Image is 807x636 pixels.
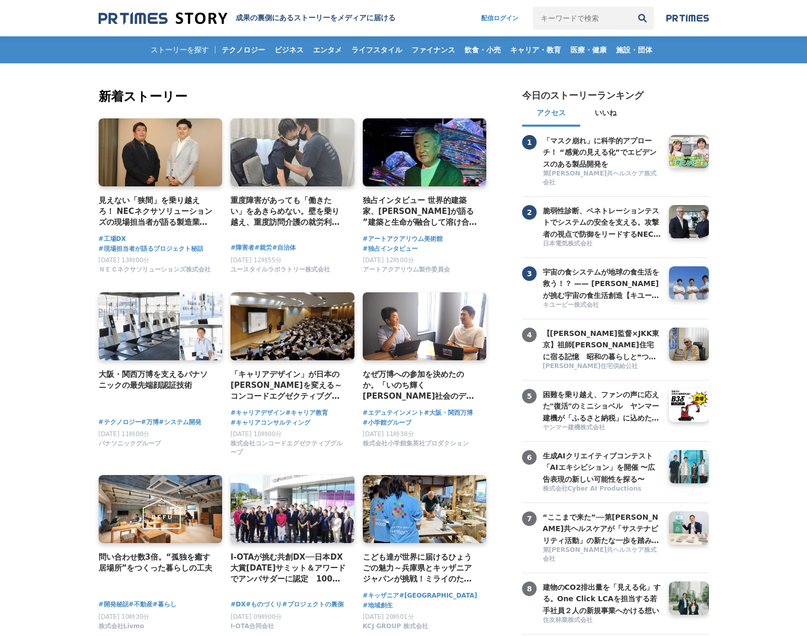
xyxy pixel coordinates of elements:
span: 株式会社Cyber AI Productions [543,484,641,493]
span: 5 [522,389,537,403]
button: アクセス [522,102,580,127]
a: 株式会社コンコードエグゼクティブグループ [230,451,346,458]
a: 配信ログイン [471,7,529,30]
a: こども達が世界に届けるひょうごの魅力～兵庫県とキッザニア ジャパンが挑戦！ミライのためにできること～ [363,551,478,585]
span: 7 [522,511,537,526]
a: 第[PERSON_NAME]共ヘルスケア株式会社 [543,169,661,188]
a: #キャリアデザイン [230,408,285,418]
a: #不動産 [129,600,153,610]
span: [DATE] 11時00分 [99,430,150,438]
span: #システム開発 [159,417,201,427]
a: I-OTAが挑む共創DX──日本DX大賞[DATE]サミット＆アワードでアンバサダーに認定 100社連携で拓く“共感される製造業DX”の新たな地平 [230,551,346,585]
a: #[GEOGRAPHIC_DATA] [399,591,477,601]
a: 重度障害があっても「働きたい」をあきらめない。壁を乗り越え、重度訪問介護の就労利用を[PERSON_NAME][GEOGRAPHIC_DATA]で実現した経営者の挑戦。 [230,195,346,228]
h2: 新着ストーリー [99,87,489,106]
a: なぜ万博への参加を決めたのか。「いのち輝く[PERSON_NAME]社会のデザイン」の実現に向けて、エデュテインメントの可能性を追求するプロジェクト。 [363,369,478,402]
span: [DATE] 09時00分 [230,613,282,620]
h1: 成果の裏側にあるストーリーをメディアに届ける [236,13,395,23]
a: #キッザニア [363,591,399,601]
span: [DATE] 11時38分 [363,430,414,438]
button: いいね [580,102,631,127]
a: #キャリアコンサルティング [230,418,310,428]
a: #キャリア教育 [285,408,328,418]
span: アートアクアリウム製作委員会 [363,265,450,274]
span: ユースタイルラボラトリー株式会社 [230,265,330,274]
a: ファイナンス [407,36,459,63]
a: 建物のCO2排出量を「見える化」する。One Click LCAを担当する若手社員２人の新規事業へかける想い [543,581,661,615]
a: 飲食・小売 [460,36,505,63]
span: 株式会社小学館集英社プロダクション [363,439,469,448]
span: #大阪・関西万博 [424,408,473,418]
span: #小学館グループ [363,418,412,428]
h3: 脆弱性診断、ペネトレーションテストでシステムの安全を支える。攻撃者の視点で防御をリードするNECの「リスクハンティングチーム」 [543,205,661,240]
span: 株式会社Livmo [99,622,144,631]
span: 2 [522,205,537,220]
span: キャリア・教育 [506,45,565,55]
a: #就労 [254,243,272,253]
span: #テクノロジー [99,417,141,427]
a: KCJ GROUP 株式会社 [363,625,428,632]
span: #ものづくり [245,600,282,610]
a: 大阪・関西万博を支えるパナソニックの最先端顔認証技術 [99,369,214,391]
span: 株式会社コンコードエグゼクティブグループ [230,439,346,457]
span: [DATE] 20時01分 [363,613,414,620]
span: #エデュテインメント [363,408,424,418]
h3: 建物のCO2排出量を「見える化」する。One Click LCAを担当する若手社員２人の新規事業へかける想い [543,581,661,616]
a: #地域創生 [363,601,393,611]
span: [DATE] 10時30分 [99,613,150,620]
a: エンタメ [309,36,346,63]
span: [DATE] 13時00分 [99,256,150,264]
span: I-OTA合同会社 [230,622,274,631]
span: [PERSON_NAME]住宅供給公社 [543,362,638,371]
a: #開発秘話 [99,600,129,610]
span: ファイナンス [407,45,459,55]
img: prtimes [666,14,709,22]
a: #DX [230,600,245,610]
h4: 見えない「狭間」を乗り越えろ！ NECネクサソリューションズの現場担当者が語る製造業のDX成功の秘訣 [99,195,214,228]
a: #万博 [141,417,159,427]
a: 問い合わせ数3倍。“孤独を癒す居場所”をつくった暮らしの工夫 [99,551,214,574]
a: 「キャリアデザイン」が日本の[PERSON_NAME]を変える～コンコードエグゼクティブグループの挑戦 [230,369,346,402]
span: ＮＥＣネクサソリューションズ株式会社 [99,265,211,274]
a: テクノロジー [217,36,269,63]
a: 医療・健康 [566,36,611,63]
a: アートアクアリウム製作委員会 [363,268,450,276]
span: 3 [522,266,537,281]
span: [DATE] 12時55分 [230,256,282,264]
span: KCJ GROUP 株式会社 [363,622,428,631]
span: #障害者 [230,243,254,253]
span: 住友林業株式会社 [543,616,593,625]
a: 第[PERSON_NAME]共ヘルスケア株式会社 [543,546,661,564]
a: “ここまで来た”──第[PERSON_NAME]共ヘルスケアが「サステナビリティ活動」の新たな一歩を踏み出すまでの舞台裏 [543,511,661,545]
a: [PERSON_NAME]住宅供給公社 [543,362,661,372]
a: #工場DX [99,234,126,244]
span: ヤンマー建機株式会社 [543,423,605,432]
a: #自治体 [272,243,296,253]
a: I-OTA合同会社 [230,625,274,632]
a: キャリア・教育 [506,36,565,63]
a: #現場担当者が語るプロジェクト秘話 [99,244,203,254]
h3: 生成AIクリエイティブコンテスト「AIエキシビション」を開催 〜広告表現の新しい可能性を探る〜 [543,450,661,485]
span: #独占インタビュー [363,244,418,254]
span: 医療・健康 [566,45,611,55]
a: 施設・団体 [612,36,656,63]
a: 独占インタビュー 世界的建築家、[PERSON_NAME]が語る ”建築と生命が融合して溶け合うような世界” アートアクアリウム美術館 GINZA コラボレーション作品「金魚の石庭」 [363,195,478,228]
span: テクノロジー [217,45,269,55]
h2: 今日のストーリーランキング [522,89,644,102]
span: 6 [522,450,537,465]
span: 4 [522,328,537,342]
span: 1 [522,135,537,150]
input: キーワードで検索 [533,7,631,30]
